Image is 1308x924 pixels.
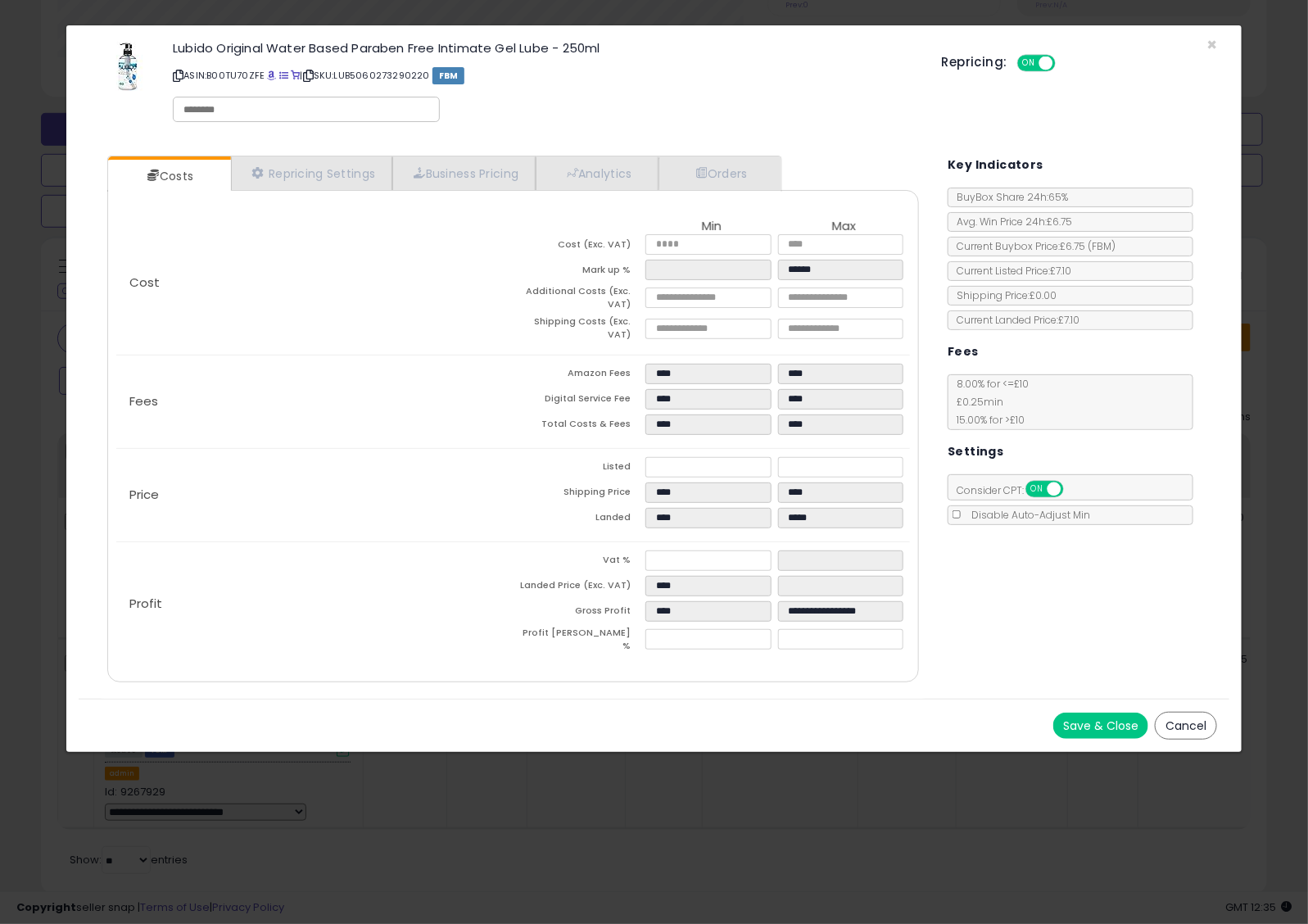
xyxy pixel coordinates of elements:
[116,488,514,501] p: Price
[948,442,1003,462] h5: Settings
[514,234,646,260] td: Cost (Exc. VAT)
[948,288,1057,302] span: Shipping Price: £0.00
[1155,712,1217,740] button: Cancel
[173,42,917,54] h3: Lubido Original Water Based Paraben Free Intimate Gel Lube - 250ml
[1088,239,1116,253] span: ( FBM )
[279,69,288,82] a: All offer listings
[1053,713,1148,739] button: Save & Close
[1206,33,1217,57] span: ×
[948,190,1068,204] span: BuyBox Share 24h: 65%
[1027,482,1048,496] span: ON
[948,413,1025,427] span: 15.00 % for > £10
[514,260,646,285] td: Mark up %
[116,276,514,289] p: Cost
[659,156,780,190] a: Orders
[432,67,465,84] span: FBM
[1052,57,1079,70] span: OFF
[514,576,646,601] td: Landed Price (Exc. VAT)
[963,508,1090,522] span: Disable Auto-Adjust Min
[514,457,646,482] td: Listed
[103,42,152,91] img: 41i9MD+3v9L._SL60_.jpg
[948,483,1085,497] span: Consider CPT:
[514,482,646,508] td: Shipping Price
[514,315,646,346] td: Shipping Costs (Exc. VAT)
[948,264,1071,278] span: Current Listed Price: £7.10
[173,62,917,88] p: ASIN: B00TU70ZFE | SKU: LUB5060273290220
[392,156,536,190] a: Business Pricing
[116,395,514,408] p: Fees
[948,342,979,362] h5: Fees
[514,414,646,440] td: Total Costs & Fees
[1061,482,1088,496] span: OFF
[231,156,393,190] a: Repricing Settings
[778,220,911,234] th: Max
[536,156,659,190] a: Analytics
[948,395,1003,409] span: £0.25 min
[948,313,1079,327] span: Current Landed Price: £7.10
[291,69,300,82] a: Your listing only
[514,601,646,627] td: Gross Profit
[948,155,1043,175] h5: Key Indicators
[948,377,1029,427] span: 8.00 % for <= £10
[942,56,1007,69] h5: Repricing:
[645,220,778,234] th: Min
[948,215,1072,229] span: Avg. Win Price 24h: £6.75
[108,160,229,192] a: Costs
[514,508,646,533] td: Landed
[514,627,646,657] td: Profit [PERSON_NAME] %
[514,550,646,576] td: Vat %
[116,597,514,610] p: Profit
[1060,239,1116,253] span: £6.75
[1019,57,1039,70] span: ON
[948,239,1116,253] span: Current Buybox Price:
[267,69,276,82] a: BuyBox page
[514,285,646,315] td: Additional Costs (Exc. VAT)
[514,389,646,414] td: Digital Service Fee
[514,364,646,389] td: Amazon Fees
